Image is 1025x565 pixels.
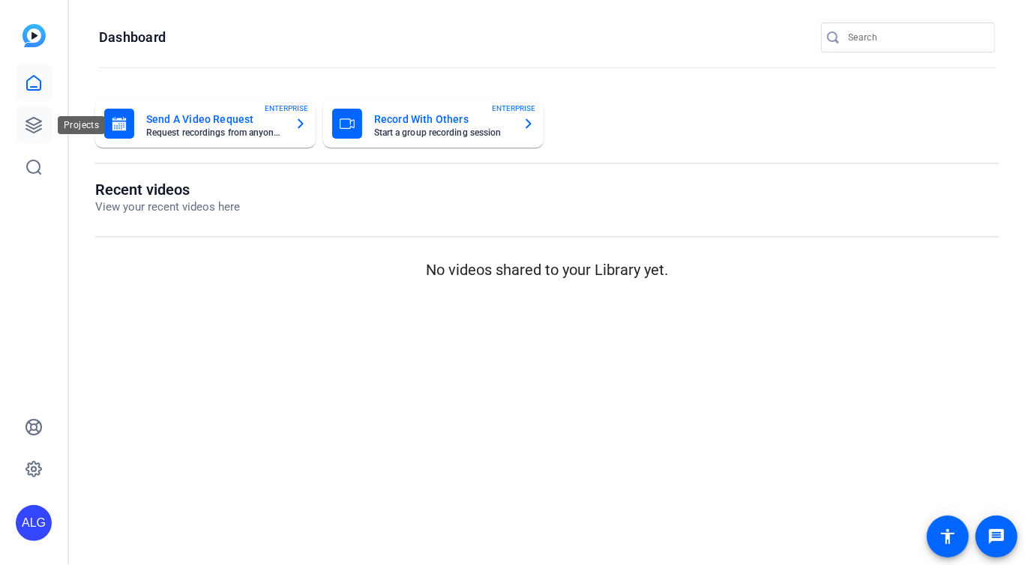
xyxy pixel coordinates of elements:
[16,505,52,541] div: ALG
[374,128,511,137] mat-card-subtitle: Start a group recording session
[95,181,240,199] h1: Recent videos
[58,116,105,134] div: Projects
[95,100,316,148] button: Send A Video RequestRequest recordings from anyone, anywhereENTERPRISE
[265,103,308,114] span: ENTERPRISE
[95,199,240,216] p: View your recent videos here
[493,103,536,114] span: ENTERPRISE
[99,28,166,46] h1: Dashboard
[988,528,1006,546] mat-icon: message
[374,110,511,128] mat-card-title: Record With Others
[95,259,999,281] p: No videos shared to your Library yet.
[323,100,544,148] button: Record With OthersStart a group recording sessionENTERPRISE
[22,24,46,47] img: blue-gradient.svg
[146,128,283,137] mat-card-subtitle: Request recordings from anyone, anywhere
[848,28,983,46] input: Search
[146,110,283,128] mat-card-title: Send A Video Request
[939,528,957,546] mat-icon: accessibility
